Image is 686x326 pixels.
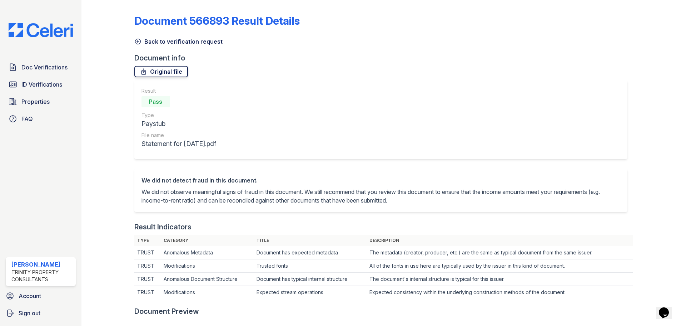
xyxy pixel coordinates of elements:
[134,14,300,27] a: Document 566893 Result Details
[367,259,633,273] td: All of the fonts in use here are typically used by the issuer in this kind of document.
[134,66,188,77] a: Original file
[141,132,216,139] div: File name
[11,269,73,283] div: Trinity Property Consultants
[367,235,633,246] th: Description
[367,246,633,259] td: The metadata (creator, producer, etc.) are the same as typical document from the same issuer.
[134,286,161,299] td: TRUST
[19,292,41,300] span: Account
[21,97,50,106] span: Properties
[656,297,679,319] iframe: chat widget
[141,112,216,119] div: Type
[6,77,76,92] a: ID Verifications
[134,37,223,46] a: Back to verification request
[254,259,367,273] td: Trusted fonts
[3,23,79,37] img: CE_Logo_Blue-a8612792a0a2168367f1c8372b55b34899dd931a85d93a1a3d3e32e68fde9ad4.png
[141,119,216,129] div: Paystub
[161,286,254,299] td: Modifications
[134,273,161,286] td: TRUST
[141,96,170,107] div: Pass
[141,188,620,205] p: We did not observe meaningful signs of fraud in this document. We still recommend that you review...
[6,112,76,126] a: FAQ
[134,259,161,273] td: TRUST
[11,260,73,269] div: [PERSON_NAME]
[161,235,254,246] th: Category
[6,94,76,109] a: Properties
[134,235,161,246] th: Type
[21,63,68,72] span: Doc Verifications
[134,306,199,316] div: Document Preview
[141,87,216,94] div: Result
[19,309,40,317] span: Sign out
[367,286,633,299] td: Expected consistency within the underlying construction methods of the document.
[141,139,216,149] div: Statement for [DATE].pdf
[161,273,254,286] td: Anomalous Document Structure
[254,246,367,259] td: Document has expected metadata
[134,53,633,63] div: Document info
[21,115,33,123] span: FAQ
[367,273,633,286] td: The document's internal structure is typical for this issuer.
[6,60,76,74] a: Doc Verifications
[3,306,79,320] a: Sign out
[141,176,620,185] div: We did not detect fraud in this document.
[3,289,79,303] a: Account
[161,259,254,273] td: Modifications
[254,273,367,286] td: Document has typical internal structure
[134,246,161,259] td: TRUST
[254,235,367,246] th: Title
[21,80,62,89] span: ID Verifications
[254,286,367,299] td: Expected stream operations
[134,222,192,232] div: Result Indicators
[161,246,254,259] td: Anomalous Metadata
